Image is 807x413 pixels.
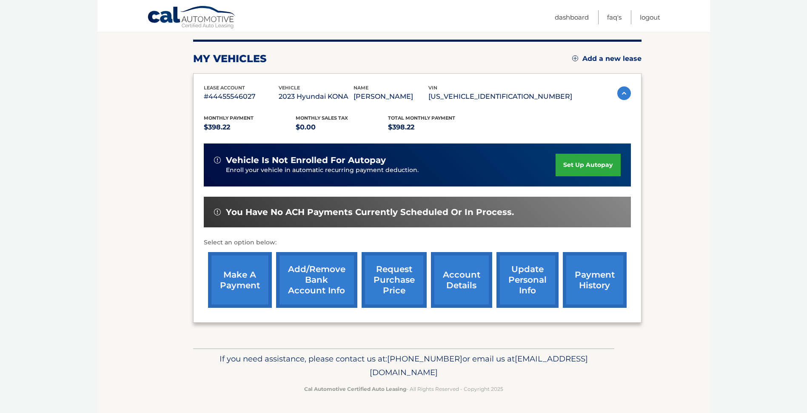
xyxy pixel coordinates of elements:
[354,91,428,103] p: [PERSON_NAME]
[199,352,609,379] p: If you need assistance, please contact us at: or email us at
[279,85,300,91] span: vehicle
[354,85,368,91] span: name
[563,252,627,308] a: payment history
[214,209,221,215] img: alert-white.svg
[607,10,622,24] a: FAQ's
[431,252,492,308] a: account details
[204,238,631,248] p: Select an option below:
[296,115,348,121] span: Monthly sales Tax
[199,384,609,393] p: - All Rights Reserved - Copyright 2025
[428,85,437,91] span: vin
[304,386,406,392] strong: Cal Automotive Certified Auto Leasing
[388,121,480,133] p: $398.22
[214,157,221,163] img: alert-white.svg
[276,252,357,308] a: Add/Remove bank account info
[387,354,462,364] span: [PHONE_NUMBER]
[388,115,455,121] span: Total Monthly Payment
[204,85,245,91] span: lease account
[572,54,642,63] a: Add a new lease
[208,252,272,308] a: make a payment
[556,154,620,176] a: set up autopay
[362,252,427,308] a: request purchase price
[572,55,578,61] img: add.svg
[617,86,631,100] img: accordion-active.svg
[147,6,237,30] a: Cal Automotive
[640,10,660,24] a: Logout
[428,91,572,103] p: [US_VEHICLE_IDENTIFICATION_NUMBER]
[204,115,254,121] span: Monthly Payment
[555,10,589,24] a: Dashboard
[496,252,559,308] a: update personal info
[226,155,386,166] span: vehicle is not enrolled for autopay
[296,121,388,133] p: $0.00
[279,91,354,103] p: 2023 Hyundai KONA
[370,354,588,377] span: [EMAIL_ADDRESS][DOMAIN_NAME]
[193,52,267,65] h2: my vehicles
[204,121,296,133] p: $398.22
[226,207,514,218] span: You have no ACH payments currently scheduled or in process.
[226,166,556,175] p: Enroll your vehicle in automatic recurring payment deduction.
[204,91,279,103] p: #44455546027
